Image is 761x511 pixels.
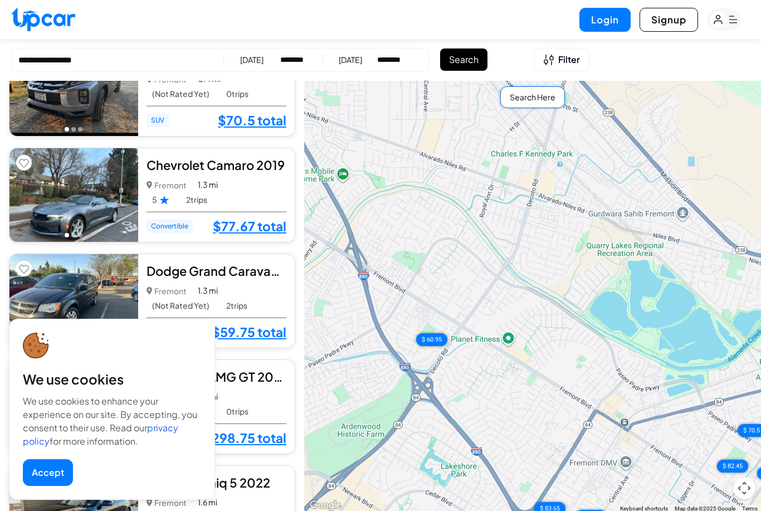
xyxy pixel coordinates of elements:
[186,195,207,205] span: 2 trips
[71,127,76,132] button: Go to photo 2
[640,8,698,32] button: Signup
[717,460,748,473] div: $ 82.45
[240,54,264,65] div: [DATE]
[226,89,248,99] span: 0 trips
[71,233,76,237] button: Go to photo 2
[579,8,631,32] button: Login
[23,333,49,359] img: cookie-icon.svg
[152,89,209,99] span: (Not Rated Yet)
[78,127,82,132] button: Go to photo 3
[147,177,187,193] p: Fremont
[212,325,286,339] a: $59.75 total
[147,474,287,491] div: Hyundai Ioniq 5 2022
[23,459,73,486] button: Accept
[65,233,69,237] button: Go to photo 1
[198,179,218,191] span: 1.3 mi
[152,301,209,310] span: (Not Rated Yet)
[198,285,218,296] span: 1.3 mi
[733,477,755,499] button: Map camera controls
[65,127,69,132] button: Go to photo 1
[147,495,187,510] p: Fremont
[9,42,138,136] img: Car Image
[198,497,217,508] span: 1.6 mi
[226,407,248,416] span: 0 trips
[147,114,169,127] span: SUV
[152,195,169,205] span: 5
[339,54,362,65] div: [DATE]
[218,113,286,128] a: $70.5 total
[11,7,75,31] img: Upcar Logo
[558,53,580,66] span: Filter
[9,254,138,348] img: Car Image
[147,157,287,173] div: Chevrolet Camaro 2019
[203,431,286,445] a: $298.75 total
[78,233,82,237] button: Go to photo 3
[416,333,447,346] div: $ 60.95
[440,48,487,71] button: Search
[213,219,286,233] a: $77.67 total
[500,86,565,108] div: Search Here
[23,370,201,388] div: We use cookies
[534,48,589,71] button: Open filters
[147,283,187,299] p: Fremont
[147,262,287,279] div: Dodge Grand Caravan 2017
[16,261,32,276] button: Add to favorites
[147,368,287,385] div: Mercedes AMG GT 2020
[23,395,201,448] div: We use cookies to enhance your experience on our site. By accepting, you consent to their use. Re...
[226,301,247,310] span: 2 trips
[159,195,169,205] img: Star Rating
[16,155,32,171] button: Add to favorites
[147,220,193,233] span: Convertible
[9,148,138,242] img: Car Image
